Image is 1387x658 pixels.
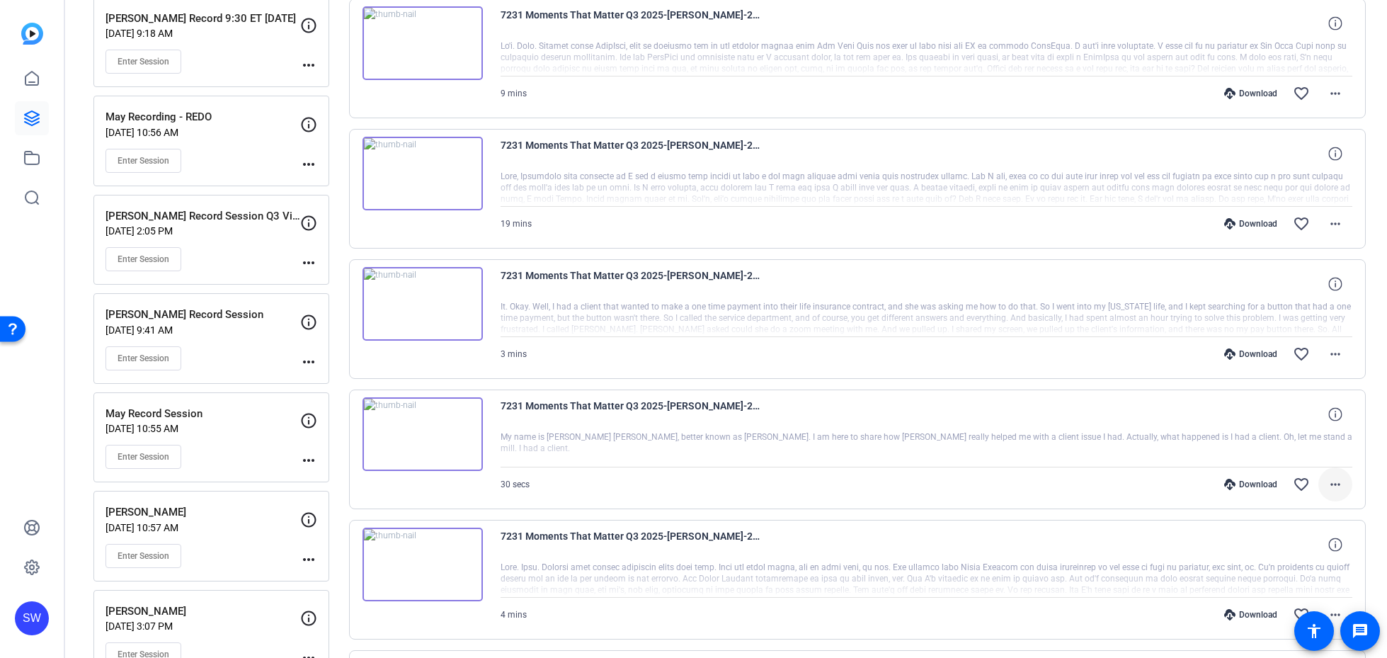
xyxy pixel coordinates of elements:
mat-icon: more_horiz [1327,85,1344,102]
span: Enter Session [118,550,169,562]
p: [DATE] 2:05 PM [105,225,300,237]
span: 7231 Moments That Matter Q3 2025-[PERSON_NAME]-2025-08-28-12-46-14-167-0 [501,397,763,431]
p: [PERSON_NAME] Record Session [105,307,300,323]
span: 7231 Moments That Matter Q3 2025-[PERSON_NAME]-2025-08-28-12-52-34-881-0 [501,137,763,171]
button: Enter Session [105,445,181,469]
button: Enter Session [105,247,181,271]
p: [DATE] 9:18 AM [105,28,300,39]
p: [PERSON_NAME] Record 9:30 ET [DATE] [105,11,300,27]
mat-icon: more_horiz [300,452,317,469]
div: Download [1217,479,1284,490]
span: 3 mins [501,349,527,359]
button: Enter Session [105,149,181,173]
mat-icon: more_horiz [1327,606,1344,623]
img: thumb-nail [363,267,483,341]
p: [DATE] 3:07 PM [105,620,300,632]
mat-icon: more_horiz [300,551,317,568]
img: thumb-nail [363,528,483,601]
img: thumb-nail [363,6,483,80]
mat-icon: favorite_border [1293,606,1310,623]
div: Download [1217,88,1284,99]
mat-icon: accessibility [1306,623,1323,640]
span: Enter Session [118,56,169,67]
span: 7231 Moments That Matter Q3 2025-[PERSON_NAME]-2025-08-28-12-48-22-099-0 [501,267,763,301]
mat-icon: more_horiz [300,156,317,173]
mat-icon: favorite_border [1293,215,1310,232]
div: Download [1217,218,1284,229]
span: Enter Session [118,254,169,265]
span: 7231 Moments That Matter Q3 2025-[PERSON_NAME]-2025-08-27-10-24-39-176-0 [501,528,763,562]
mat-icon: favorite_border [1293,346,1310,363]
p: May Record Session [105,406,300,422]
p: [DATE] 10:55 AM [105,423,300,434]
p: [PERSON_NAME] Record Session Q3 Videos [105,208,300,225]
div: SW [15,601,49,635]
mat-icon: more_horiz [1327,346,1344,363]
mat-icon: more_horiz [300,254,317,271]
mat-icon: more_horiz [300,57,317,74]
span: 30 secs [501,480,530,489]
p: [PERSON_NAME] [105,504,300,521]
p: [DATE] 10:56 AM [105,127,300,138]
mat-icon: more_horiz [300,353,317,370]
p: [PERSON_NAME] [105,603,300,620]
div: Download [1217,348,1284,360]
p: [DATE] 9:41 AM [105,324,300,336]
mat-icon: message [1352,623,1369,640]
span: 19 mins [501,219,532,229]
img: blue-gradient.svg [21,23,43,45]
div: Download [1217,609,1284,620]
span: Enter Session [118,451,169,463]
span: Enter Session [118,353,169,364]
img: thumb-nail [363,397,483,471]
button: Enter Session [105,544,181,568]
p: [DATE] 10:57 AM [105,522,300,533]
button: Enter Session [105,50,181,74]
span: 4 mins [501,610,527,620]
span: 7231 Moments That Matter Q3 2025-[PERSON_NAME]-2025-08-28-13-14-45-510-0 [501,6,763,40]
button: Enter Session [105,346,181,370]
span: Enter Session [118,155,169,166]
mat-icon: favorite_border [1293,476,1310,493]
mat-icon: more_horiz [1327,476,1344,493]
mat-icon: favorite_border [1293,85,1310,102]
span: 9 mins [501,89,527,98]
mat-icon: more_horiz [1327,215,1344,232]
img: thumb-nail [363,137,483,210]
p: May Recording - REDO [105,109,300,125]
